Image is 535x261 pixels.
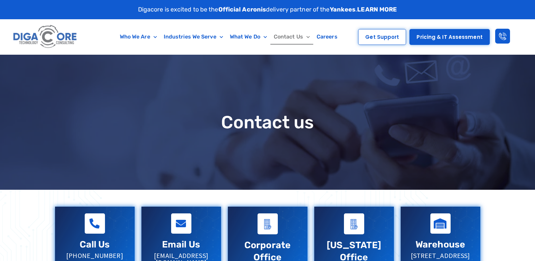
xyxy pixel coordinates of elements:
a: Contact Us [270,29,313,45]
a: Virginia Office [344,213,364,234]
a: Careers [313,29,341,45]
span: Pricing & IT Assessment [417,34,482,40]
a: Warehouse [430,213,451,234]
h1: Contact us [52,113,484,132]
a: LEARN MORE [357,6,397,13]
a: What We Do [226,29,270,45]
a: Who We Are [116,29,160,45]
a: Industries We Serve [160,29,226,45]
span: Get Support [365,34,399,40]
a: Call Us [80,239,110,250]
a: Warehouse [416,239,465,250]
a: Get Support [358,29,406,45]
a: Pricing & IT Assessment [409,29,489,45]
p: [STREET_ADDRESS] [407,252,474,259]
p: [PHONE_NUMBER] [62,252,128,259]
a: Corporate Office [258,213,278,234]
img: Digacore logo 1 [11,23,79,51]
strong: Official Acronis [218,6,266,13]
strong: Yankees [330,6,356,13]
a: Email Us [171,213,191,234]
nav: Menu [107,29,350,45]
a: Call Us [85,213,105,234]
a: Email Us [162,239,200,250]
p: Digacore is excited to be the delivery partner of the . [138,5,397,14]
